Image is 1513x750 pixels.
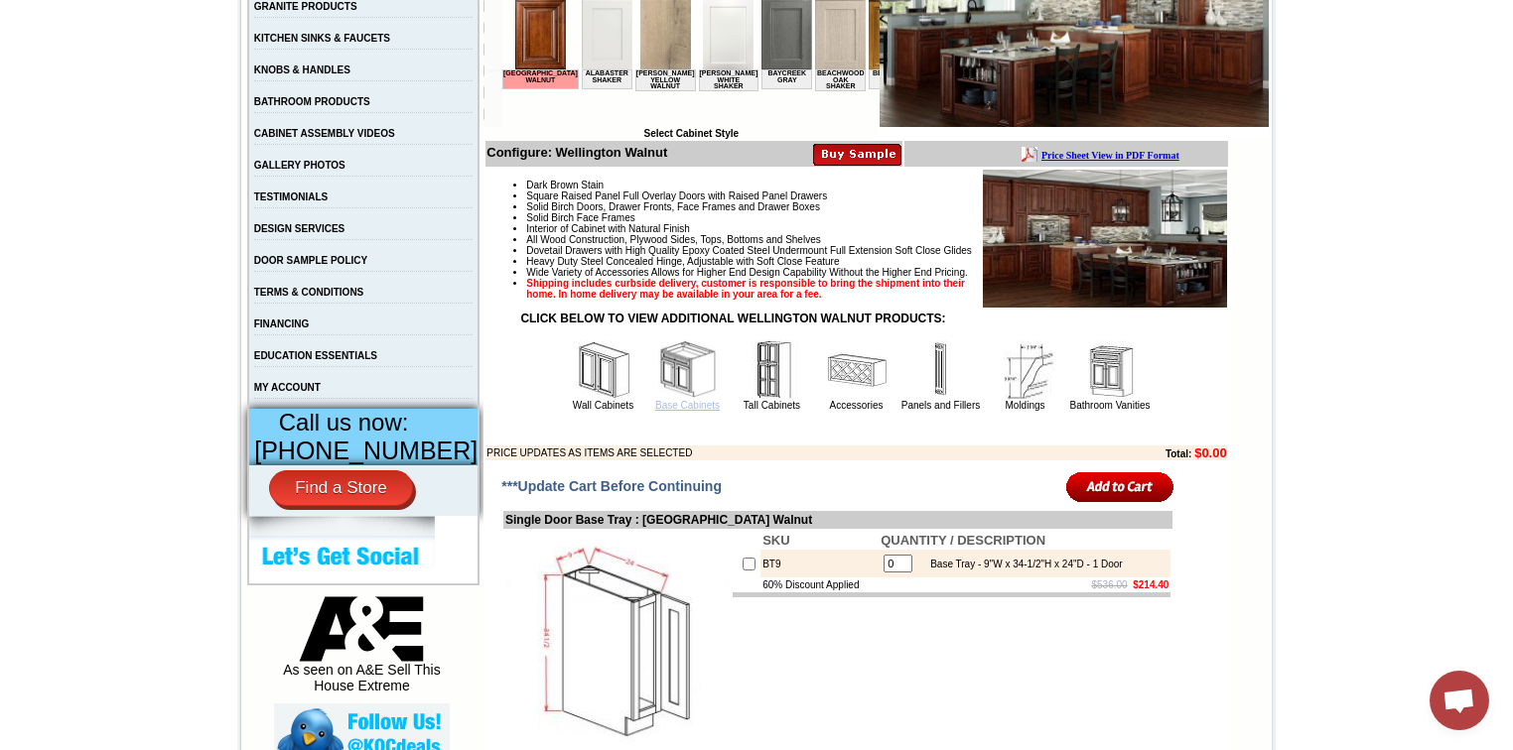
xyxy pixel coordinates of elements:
[526,245,972,256] span: Dovetail Drawers with High Quality Epoxy Coated Steel Undermount Full Extension Soft Close Glides
[254,33,390,44] a: KITCHEN SINKS & FAUCETS
[254,287,364,298] a: TERMS & CONDITIONS
[1133,579,1169,590] b: $214.40
[254,318,310,329] a: FINANCING
[830,400,884,411] a: Accessories
[1166,448,1191,459] b: Total:
[760,550,879,577] td: BT9
[901,400,980,411] a: Panels and Fillers
[269,470,413,506] a: Find a Store
[574,340,633,400] img: Wall Cabinets
[1194,445,1227,460] b: $0.00
[254,437,478,464] span: [PHONE_NUMBER]
[526,234,820,245] span: All Wood Construction, Plywood Sides, Tops, Bottoms and Shelves
[743,340,802,400] img: Tall Cabinets
[366,90,417,110] td: Bellmonte Maple
[254,1,357,12] a: GRANITE PRODUCTS
[254,382,321,393] a: MY ACCOUNT
[658,340,718,400] img: Base Cabinets
[827,340,887,400] img: Accessories
[254,128,395,139] a: CABINET ASSEMBLY VIDEOS
[526,267,967,278] span: Wide Variety of Accessories Allows for Higher End Design Capability Without the Higher End Pricing.
[1092,579,1128,590] s: $536.00
[274,596,450,703] div: As seen on A&E Sell This House Extreme
[254,96,370,107] a: BATHROOM PRODUCTS
[760,577,879,592] td: 60% Discount Applied
[254,64,350,75] a: KNOBS & HANDLES
[526,212,634,223] span: Solid Birch Face Frames
[254,255,367,266] a: DOOR SAMPLE POLICY
[996,340,1055,400] img: Moldings
[526,201,820,212] span: Solid Birch Doors, Drawer Fronts, Face Frames and Drawer Boxes
[503,511,1172,529] td: Single Door Base Tray : [GEOGRAPHIC_DATA] Walnut
[254,223,345,234] a: DESIGN SERVICES
[526,190,827,201] span: Square Raised Panel Full Overlay Doors with Raised Panel Drawers
[254,191,328,202] a: TESTIMONIALS
[1070,400,1151,411] a: Bathroom Vanities
[3,5,19,21] img: pdf.png
[881,533,1045,548] b: QUANTITY / DESCRIPTION
[520,312,945,325] strong: CLICK BELOW TO VIEW ADDITIONAL WELLINGTON WALNUT PRODUCTS:
[254,350,377,361] a: EDUCATION ESSENTIALS
[762,533,789,548] b: SKU
[501,478,722,494] span: ***Update Cart Before Continuing
[1430,671,1489,730] div: Open chat
[643,128,739,139] b: Select Cabinet Style
[254,160,345,171] a: GALLERY PHOTOS
[526,278,965,300] strong: Shipping includes curbside delivery, customer is responsible to bring the shipment into their hom...
[911,340,971,400] img: Panels and Fillers
[983,170,1227,308] img: Product Image
[526,180,604,190] span: Dark Brown Stain
[23,3,161,20] a: Price Sheet View in PDF Format
[573,400,633,411] a: Wall Cabinets
[526,256,839,267] span: Heavy Duty Steel Concealed Hinge, Adjustable with Soft Close Feature
[655,400,720,411] a: Base Cabinets
[279,409,409,436] span: Call us now:
[744,400,800,411] a: Tall Cabinets
[486,445,1056,460] td: PRICE UPDATES AS ITEMS ARE SELECTED
[1066,470,1174,503] input: Add to Cart
[526,223,690,234] span: Interior of Cabinet with Natural Finish
[1005,400,1044,411] a: Moldings
[920,559,1123,569] div: Base Tray - 9"W x 34-1/2"H x 24"D - 1 Door
[1080,340,1140,400] img: Bathroom Vanities
[23,8,161,19] b: Price Sheet View in PDF Format
[486,145,667,160] b: Configure: Wellington Walnut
